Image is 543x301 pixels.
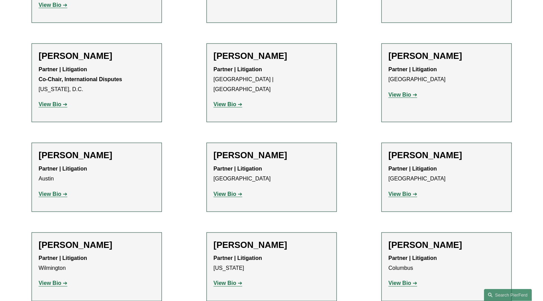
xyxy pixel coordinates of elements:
[39,254,155,274] p: Wilmington
[214,150,330,161] h2: [PERSON_NAME]
[39,66,122,82] strong: Partner | Litigation Co-Chair, International Disputes
[214,65,330,94] p: [GEOGRAPHIC_DATA] | [GEOGRAPHIC_DATA]
[214,280,243,286] a: View Bio
[214,101,236,107] strong: View Bio
[39,255,87,261] strong: Partner | Litigation
[389,65,505,85] p: [GEOGRAPHIC_DATA]
[389,164,505,184] p: [GEOGRAPHIC_DATA]
[214,280,236,286] strong: View Bio
[389,280,411,286] strong: View Bio
[39,166,87,172] strong: Partner | Litigation
[39,51,155,61] h2: [PERSON_NAME]
[39,101,68,107] a: View Bio
[39,101,61,107] strong: View Bio
[214,101,243,107] a: View Bio
[39,164,155,184] p: Austin
[389,166,437,172] strong: Partner | Litigation
[39,280,61,286] strong: View Bio
[389,240,505,250] h2: [PERSON_NAME]
[214,191,243,197] a: View Bio
[389,66,437,72] strong: Partner | Litigation
[39,240,155,250] h2: [PERSON_NAME]
[389,92,411,98] strong: View Bio
[39,2,68,8] a: View Bio
[214,255,262,261] strong: Partner | Litigation
[389,191,411,197] strong: View Bio
[214,166,262,172] strong: Partner | Litigation
[39,191,61,197] strong: View Bio
[214,66,262,72] strong: Partner | Litigation
[389,92,417,98] a: View Bio
[389,280,417,286] a: View Bio
[389,51,505,61] h2: [PERSON_NAME]
[214,254,330,274] p: [US_STATE]
[214,191,236,197] strong: View Bio
[39,280,68,286] a: View Bio
[214,164,330,184] p: [GEOGRAPHIC_DATA]
[389,254,505,274] p: Columbus
[39,150,155,161] h2: [PERSON_NAME]
[39,65,155,94] p: [US_STATE], D.C.
[389,255,437,261] strong: Partner | Litigation
[214,51,330,61] h2: [PERSON_NAME]
[39,191,68,197] a: View Bio
[39,2,61,8] strong: View Bio
[389,191,417,197] a: View Bio
[484,289,532,301] a: Search this site
[389,150,505,161] h2: [PERSON_NAME]
[214,240,330,250] h2: [PERSON_NAME]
